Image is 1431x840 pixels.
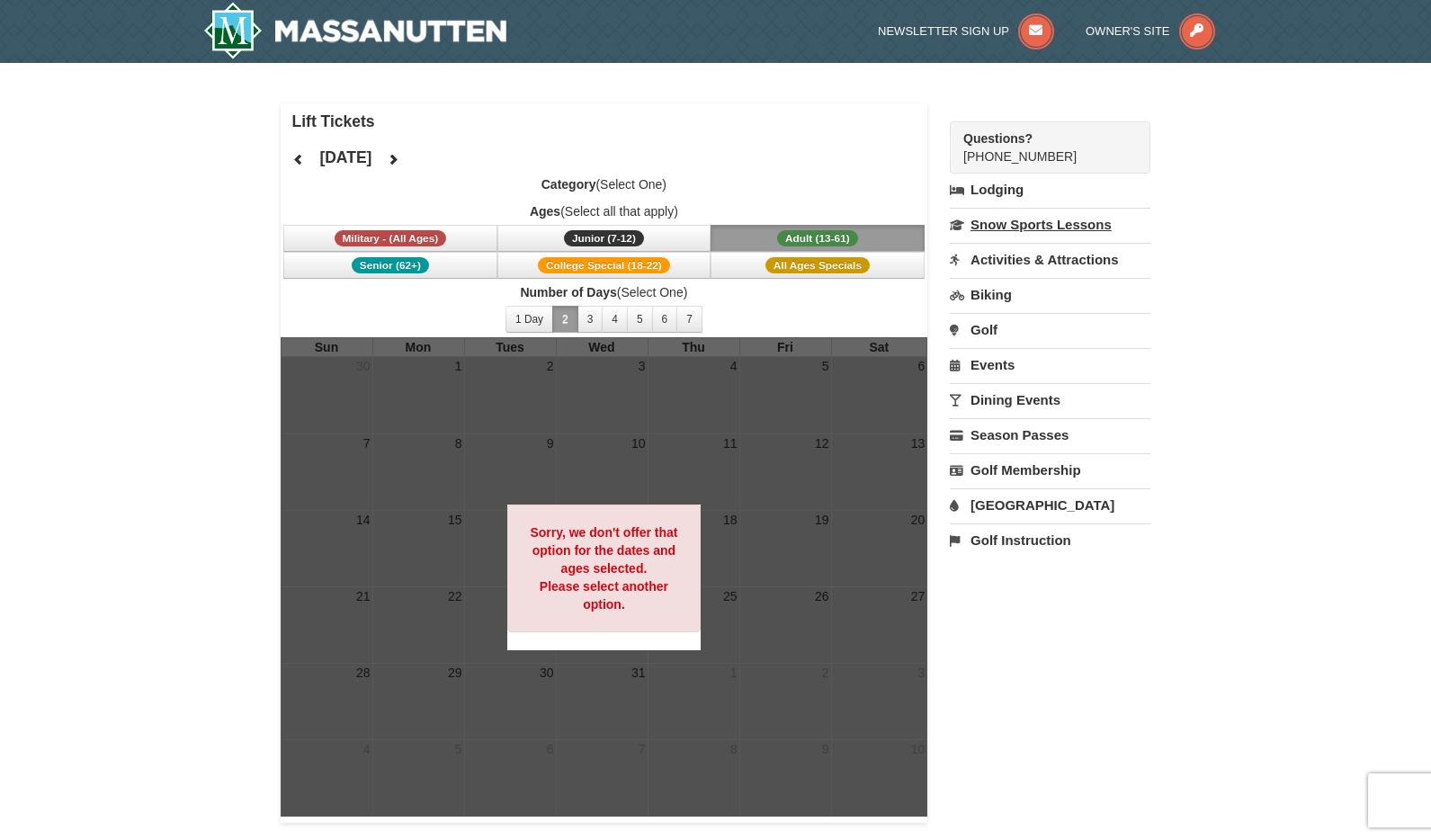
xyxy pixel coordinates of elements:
h4: Lift Tickets [292,112,928,130]
span: Adult (13-61) [777,230,858,246]
label: (Select One) [281,283,928,301]
button: Military - (All Ages) [283,225,497,252]
a: Golf Instruction [950,523,1150,557]
a: Owner's Site [1086,24,1215,38]
a: Activities & Attractions [950,243,1150,276]
h4: [DATE] [319,148,371,166]
button: 4 [602,306,628,333]
a: Snow Sports Lessons [950,208,1150,241]
label: (Select all that apply) [281,202,928,220]
button: 6 [652,306,678,333]
span: Newsletter Sign Up [878,24,1009,38]
button: College Special (18-22) [497,252,711,279]
span: Senior (62+) [352,257,429,273]
button: 5 [627,306,653,333]
span: College Special (18-22) [538,257,670,273]
span: Junior (7-12) [564,230,644,246]
span: Owner's Site [1086,24,1170,38]
span: All Ages Specials [765,257,870,273]
button: Adult (13-61) [711,225,925,252]
a: Golf Membership [950,453,1150,487]
span: [PHONE_NUMBER] [963,130,1118,164]
label: (Select One) [281,175,928,193]
strong: Category [541,177,596,192]
img: Massanutten Resort Logo [203,2,507,59]
button: 7 [676,306,702,333]
button: 3 [577,306,604,333]
a: Events [950,348,1150,381]
button: All Ages Specials [711,252,925,279]
span: Military - (All Ages) [335,230,447,246]
button: 2 [552,306,578,333]
strong: Sorry, we don't offer that option for the dates and ages selected. Please select another option. [530,525,677,612]
a: Golf [950,313,1150,346]
a: Newsletter Sign Up [878,24,1054,38]
button: Junior (7-12) [497,225,711,252]
a: Dining Events [950,383,1150,416]
a: [GEOGRAPHIC_DATA] [950,488,1150,522]
strong: Questions? [963,131,1033,146]
strong: Number of Days [520,285,616,299]
a: Lodging [950,174,1150,206]
button: 1 Day [505,306,553,333]
a: Massanutten Resort [203,2,507,59]
a: Biking [950,278,1150,311]
a: Season Passes [950,418,1150,451]
strong: Ages [530,204,560,219]
button: Senior (62+) [283,252,497,279]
